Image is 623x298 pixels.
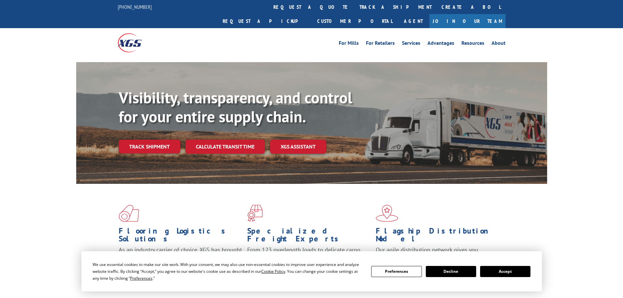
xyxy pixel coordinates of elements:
[402,41,420,48] a: Services
[119,227,242,246] h1: Flooring Logistics Solutions
[119,140,180,153] a: Track shipment
[118,4,152,10] a: [PHONE_NUMBER]
[81,251,542,291] div: Cookie Consent Prompt
[119,87,352,127] b: Visibility, transparency, and control for your entire supply chain.
[185,140,265,154] a: Calculate transit time
[427,41,454,48] a: Advantages
[218,14,312,28] a: Request a pickup
[119,205,139,222] img: xgs-icon-total-supply-chain-intelligence-red
[247,205,263,222] img: xgs-icon-focused-on-flooring-red
[397,14,429,28] a: Agent
[119,246,242,269] span: As an industry carrier of choice, XGS has brought innovation and dedication to flooring logistics...
[426,266,476,277] button: Decline
[247,227,371,246] h1: Specialized Freight Experts
[93,261,363,282] div: We use essential cookies to make our site work. With your consent, we may also use non-essential ...
[247,246,371,275] p: From 123 overlength loads to delicate cargo, our experienced staff knows the best way to move you...
[371,266,422,277] button: Preferences
[492,41,506,48] a: About
[130,275,152,281] span: Preferences
[270,140,326,154] a: XGS ASSISTANT
[480,266,530,277] button: Accept
[312,14,397,28] a: Customer Portal
[461,41,484,48] a: Resources
[376,227,499,246] h1: Flagship Distribution Model
[261,269,285,274] span: Cookie Policy
[376,205,398,222] img: xgs-icon-flagship-distribution-model-red
[366,41,395,48] a: For Retailers
[376,246,496,261] span: Our agile distribution network gives you nationwide inventory management on demand.
[429,14,506,28] a: Join Our Team
[339,41,359,48] a: For Mills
